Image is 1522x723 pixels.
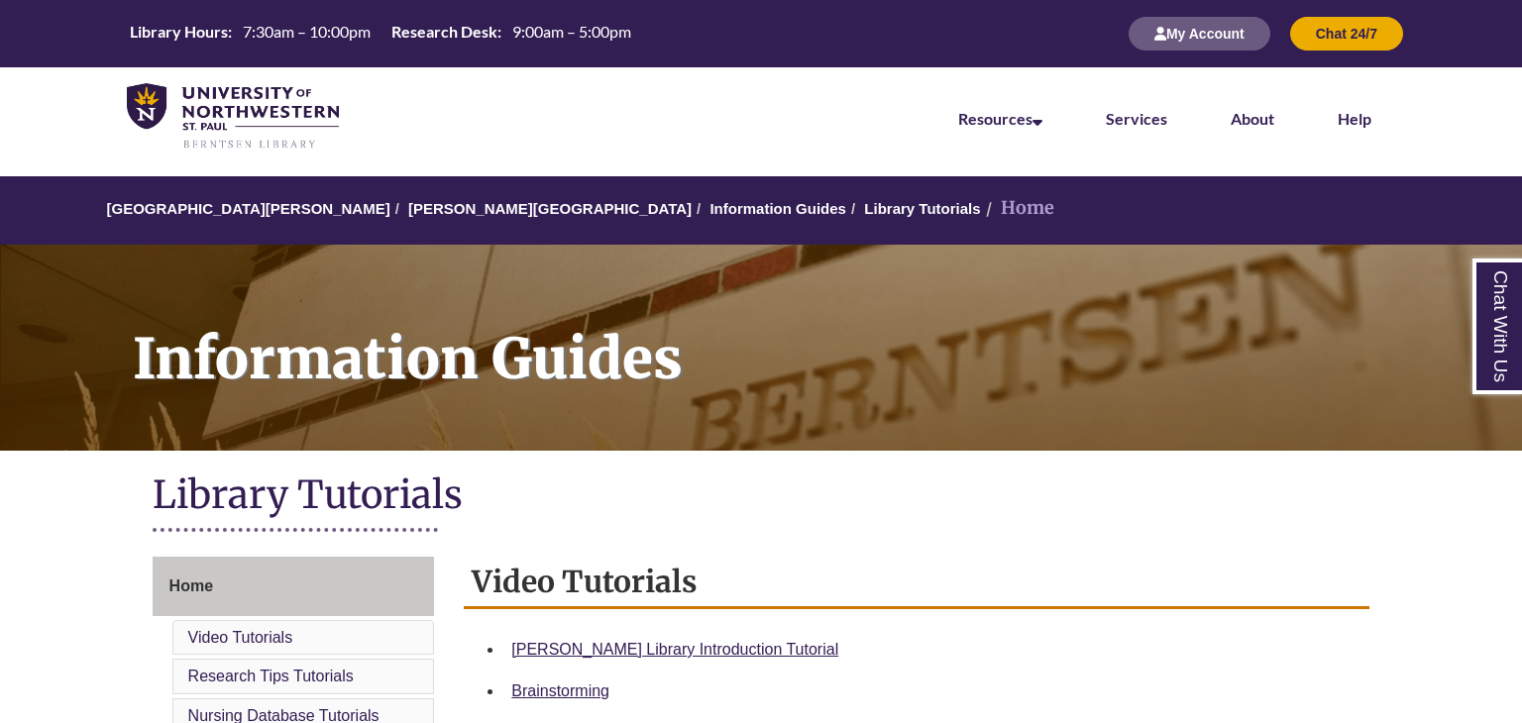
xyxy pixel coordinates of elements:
button: My Account [1129,17,1270,51]
a: [GEOGRAPHIC_DATA][PERSON_NAME] [107,200,390,217]
th: Library Hours: [122,21,235,43]
a: [PERSON_NAME] Library Introduction Tutorial [511,641,838,658]
a: Chat 24/7 [1290,25,1403,42]
h2: Video Tutorials [464,557,1369,609]
button: Chat 24/7 [1290,17,1403,51]
table: Hours Today [122,21,639,46]
span: 7:30am – 10:00pm [243,22,371,41]
span: Home [169,577,213,594]
h1: Information Guides [111,245,1522,425]
a: Library Tutorials [864,200,980,217]
th: Research Desk: [383,21,504,43]
span: 9:00am – 5:00pm [512,22,631,41]
img: UNWSP Library Logo [127,83,339,151]
a: Research Tips Tutorials [188,668,354,684]
a: Help [1338,109,1371,128]
a: Services [1106,109,1167,128]
a: Brainstorming [511,682,609,699]
a: [PERSON_NAME][GEOGRAPHIC_DATA] [408,200,692,217]
a: About [1231,109,1274,128]
h1: Library Tutorials [153,470,1370,523]
a: Information Guides [709,200,846,217]
a: Resources [958,109,1042,128]
li: Home [981,194,1054,223]
a: Hours Today [122,21,639,48]
a: Home [153,557,435,616]
a: Video Tutorials [188,629,293,646]
a: My Account [1129,25,1270,42]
